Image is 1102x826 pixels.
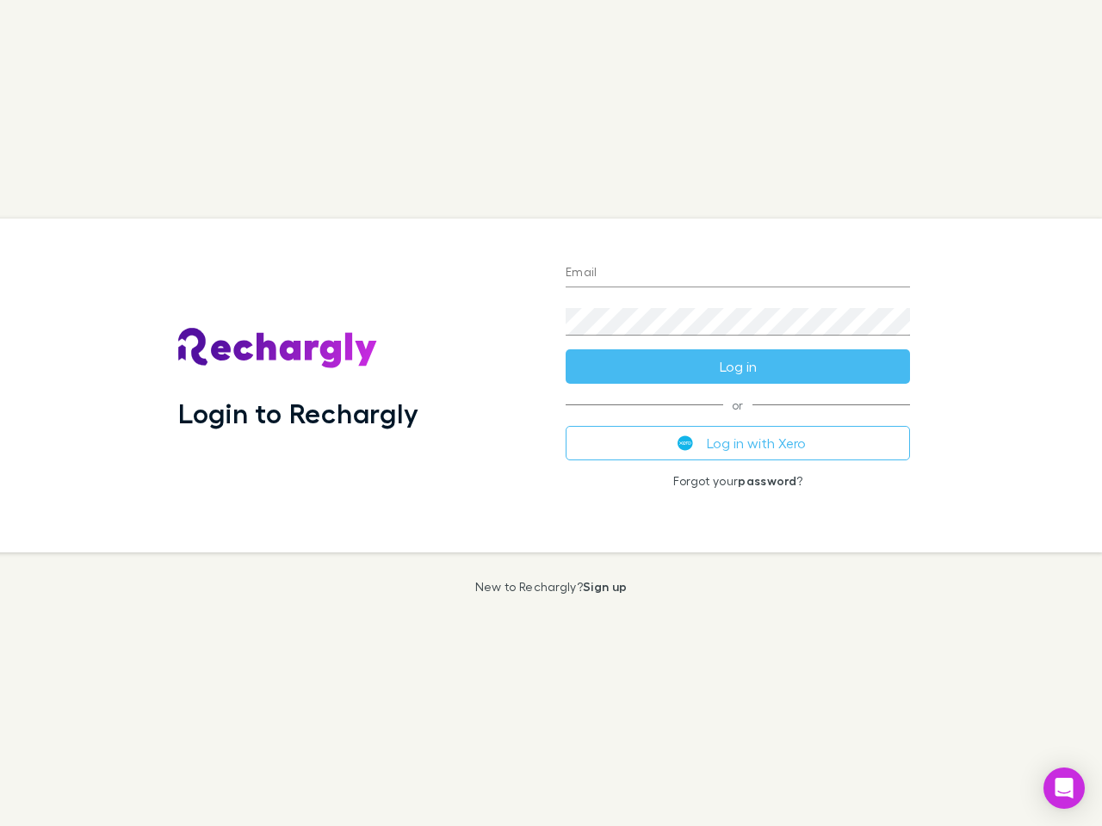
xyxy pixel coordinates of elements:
img: Xero's logo [678,435,693,451]
button: Log in [566,349,910,384]
div: Open Intercom Messenger [1043,767,1085,809]
img: Rechargly's Logo [178,328,378,369]
p: New to Rechargly? [475,580,628,594]
a: password [738,473,796,488]
p: Forgot your ? [566,474,910,488]
a: Sign up [583,579,627,594]
h1: Login to Rechargly [178,397,418,429]
button: Log in with Xero [566,426,910,460]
